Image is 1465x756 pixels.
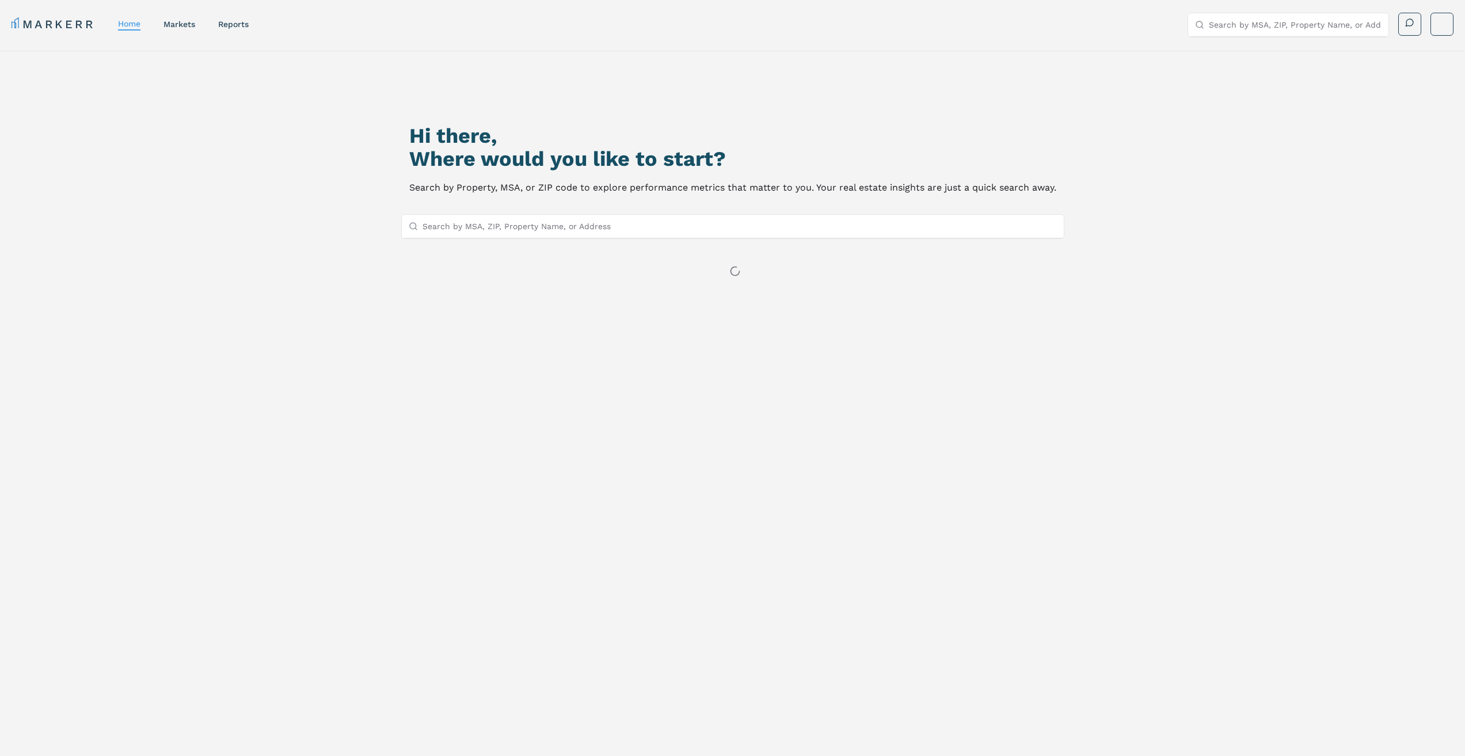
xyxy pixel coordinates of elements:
h1: Hi there, [409,124,1056,147]
input: Search by MSA, ZIP, Property Name, or Address [423,215,1057,238]
h2: Where would you like to start? [409,147,1056,170]
a: home [118,19,140,28]
a: MARKERR [12,16,95,32]
a: reports [218,20,249,29]
a: markets [163,20,195,29]
input: Search by MSA, ZIP, Property Name, or Address [1209,13,1382,36]
p: Search by Property, MSA, or ZIP code to explore performance metrics that matter to you. Your real... [409,180,1056,196]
